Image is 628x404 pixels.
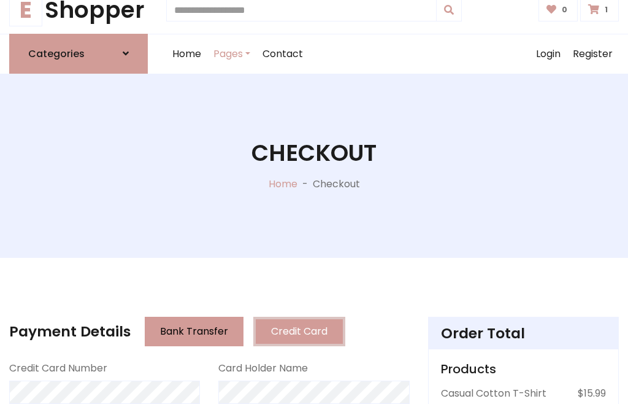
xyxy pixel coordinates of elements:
[207,34,256,74] a: Pages
[530,34,567,74] a: Login
[441,325,606,342] h4: Order Total
[567,34,619,74] a: Register
[9,34,148,74] a: Categories
[253,317,345,346] button: Credit Card
[313,177,360,192] p: Checkout
[602,4,611,15] span: 1
[218,361,308,376] label: Card Holder Name
[559,4,570,15] span: 0
[145,317,243,346] button: Bank Transfer
[9,361,107,376] label: Credit Card Number
[441,386,546,401] p: Casual Cotton T-Shirt
[441,362,606,376] h5: Products
[166,34,207,74] a: Home
[251,139,377,167] h1: Checkout
[269,177,297,191] a: Home
[297,177,313,192] p: -
[9,323,131,340] h4: Payment Details
[578,386,606,401] p: $15.99
[28,48,85,60] h6: Categories
[256,34,309,74] a: Contact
